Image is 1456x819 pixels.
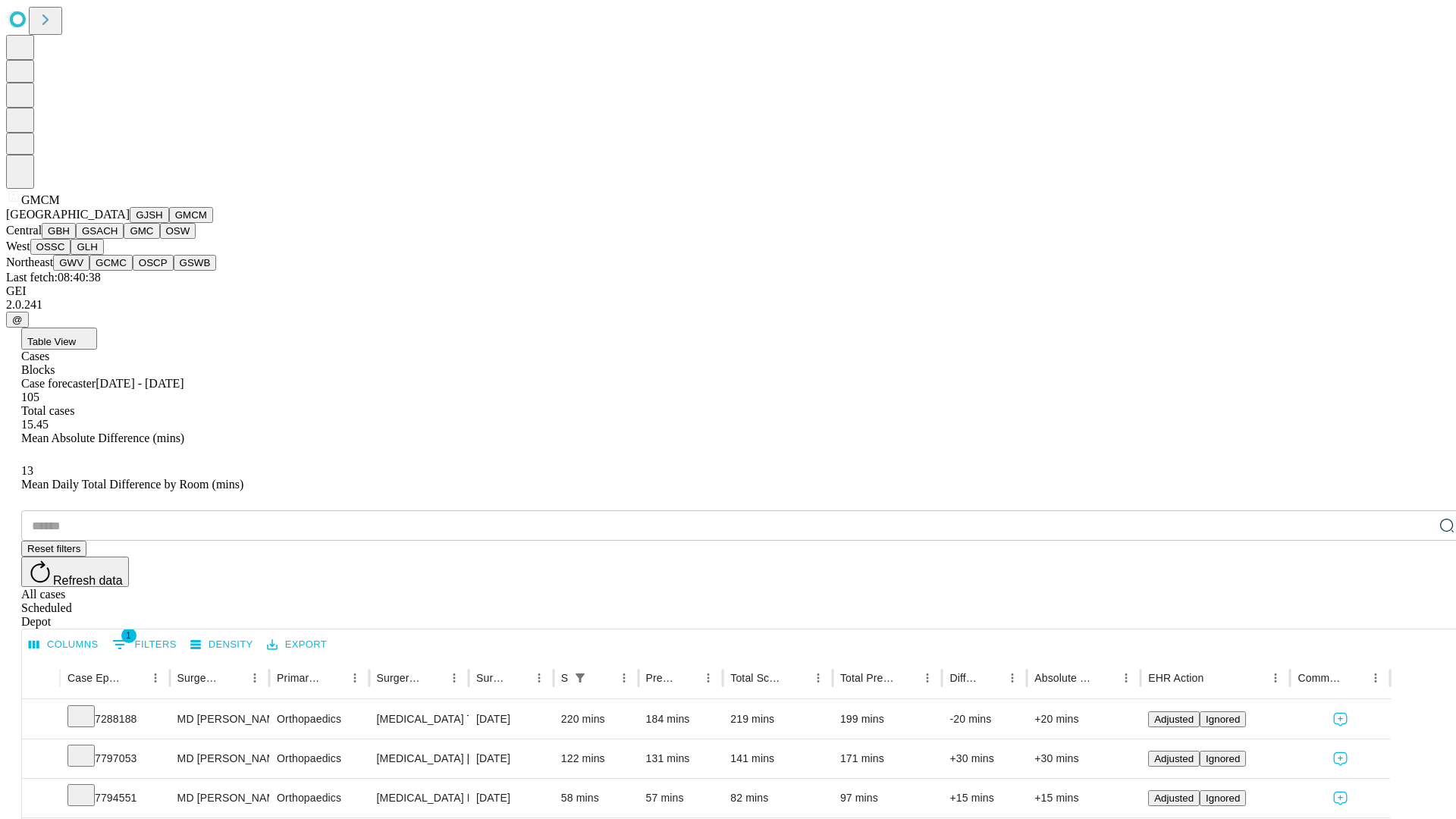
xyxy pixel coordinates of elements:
span: 13 [21,464,33,477]
span: Ignored [1206,714,1240,725]
button: GWV [53,255,89,271]
div: Surgeon Name [177,672,221,684]
button: Sort [323,667,344,689]
span: Reset filters [27,543,80,554]
div: [DATE] [476,779,546,817]
div: 58 mins [561,779,631,817]
div: 219 mins [730,700,825,739]
button: OSSC [30,239,71,255]
button: Sort [1205,667,1226,689]
div: MD [PERSON_NAME] [PERSON_NAME] [177,739,262,778]
div: Comments [1298,672,1341,684]
div: Predicted In Room Duration [646,672,676,684]
span: Last fetch: 08:40:38 [6,271,101,284]
div: 97 mins [840,779,935,817]
div: Orthopaedics [277,700,361,739]
span: GMCM [21,193,60,206]
button: Sort [1344,667,1365,689]
button: Ignored [1200,751,1246,767]
div: 7794551 [67,779,162,817]
button: Ignored [1200,790,1246,806]
div: 57 mins [646,779,716,817]
button: GLH [71,239,103,255]
button: Menu [698,667,719,689]
button: Sort [1094,667,1116,689]
span: Case forecaster [21,377,96,390]
div: Orthopaedics [277,779,361,817]
div: 1 active filter [570,667,591,689]
div: Total Predicted Duration [840,672,895,684]
button: Refresh data [21,557,129,587]
div: 82 mins [730,779,825,817]
button: GJSH [130,207,169,223]
span: Refresh data [53,574,123,587]
span: Adjusted [1154,792,1194,804]
div: 131 mins [646,739,716,778]
span: Total cases [21,404,74,417]
div: 171 mins [840,739,935,778]
span: Central [6,224,42,237]
div: MD [PERSON_NAME] [PERSON_NAME] [177,779,262,817]
button: Density [187,633,257,657]
button: Expand [30,707,52,733]
button: Expand [30,786,52,812]
div: 184 mins [646,700,716,739]
div: Surgery Date [476,672,506,684]
div: 7288188 [67,700,162,739]
div: [MEDICAL_DATA] [MEDICAL_DATA] [377,739,461,778]
div: Orthopaedics [277,739,361,778]
span: 105 [21,391,39,403]
button: GMC [124,223,159,239]
div: 7797053 [67,739,162,778]
button: Menu [444,667,465,689]
div: [DATE] [476,700,546,739]
button: Select columns [25,633,102,657]
button: Adjusted [1148,711,1200,727]
div: Primary Service [277,672,321,684]
div: +30 mins [1034,739,1133,778]
div: Absolute Difference [1034,672,1093,684]
div: Case Epic Id [67,672,122,684]
button: Menu [244,667,265,689]
div: -20 mins [949,700,1019,739]
button: Sort [592,667,613,689]
div: [MEDICAL_DATA] MEDIAL OR LATERAL MENISCECTOMY [377,779,461,817]
div: Surgery Name [377,672,421,684]
span: Table View [27,336,76,347]
span: 15.45 [21,418,49,431]
div: 2.0.241 [6,298,1450,312]
button: Adjusted [1148,751,1200,767]
button: Sort [981,667,1002,689]
div: +15 mins [1034,779,1133,817]
button: Table View [21,328,97,350]
button: Show filters [570,667,591,689]
div: Difference [949,672,979,684]
button: Sort [422,667,444,689]
button: GCMC [89,255,133,271]
div: Total Scheduled Duration [730,672,785,684]
div: GEI [6,284,1450,298]
span: Adjusted [1154,753,1194,764]
span: Mean Daily Total Difference by Room (mins) [21,478,243,491]
button: GBH [42,223,76,239]
div: 141 mins [730,739,825,778]
div: +15 mins [949,779,1019,817]
span: Mean Absolute Difference (mins) [21,431,184,444]
button: Menu [613,667,635,689]
button: Sort [507,667,529,689]
span: [DATE] - [DATE] [96,377,184,390]
span: Ignored [1206,792,1240,804]
button: Adjusted [1148,790,1200,806]
button: Sort [676,667,698,689]
button: Sort [896,667,917,689]
div: +20 mins [1034,700,1133,739]
button: Menu [1365,667,1386,689]
span: [GEOGRAPHIC_DATA] [6,208,130,221]
button: OSCP [133,255,174,271]
div: 122 mins [561,739,631,778]
button: Menu [529,667,550,689]
button: Sort [786,667,808,689]
button: OSW [160,223,196,239]
div: MD [PERSON_NAME] [PERSON_NAME] [177,700,262,739]
div: 199 mins [840,700,935,739]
